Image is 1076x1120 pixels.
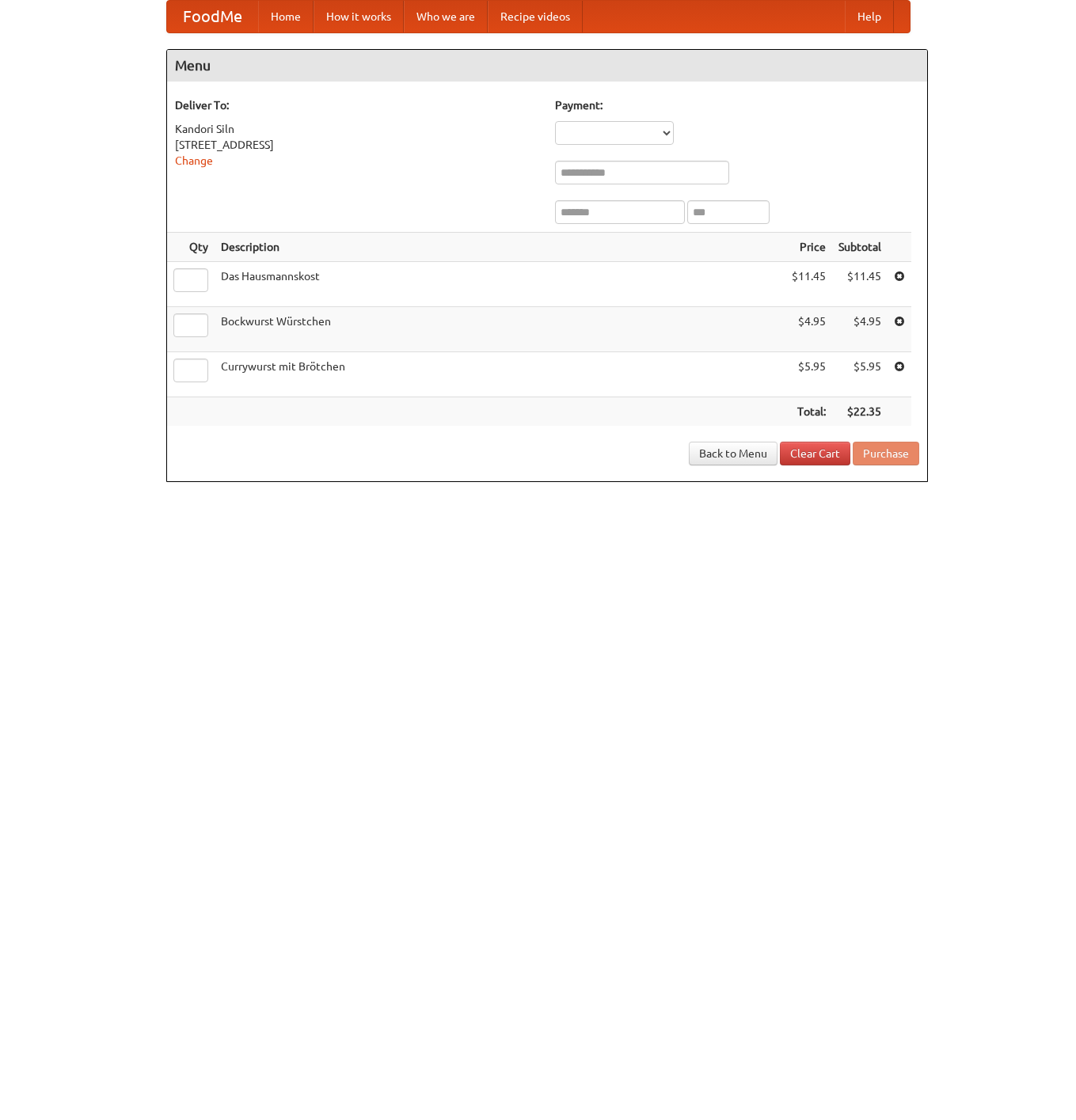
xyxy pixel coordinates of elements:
[832,262,888,307] td: $11.45
[853,442,919,465] button: Purchase
[167,1,258,32] a: FoodMe
[845,1,894,32] a: Help
[404,1,488,32] a: Who we are
[785,233,832,262] th: Price
[314,1,404,32] a: How it works
[215,262,785,307] td: Das Hausmannskost
[832,233,888,262] th: Subtotal
[167,233,215,262] th: Qty
[258,1,314,32] a: Home
[175,137,539,153] div: [STREET_ADDRESS]
[832,307,888,352] td: $4.95
[832,352,888,397] td: $5.95
[167,50,927,82] h4: Menu
[780,442,850,465] a: Clear Cart
[785,352,832,397] td: $5.95
[215,233,785,262] th: Description
[832,397,888,427] th: $22.35
[175,121,539,137] div: Kandori Siln
[175,154,213,167] a: Change
[555,97,919,113] h5: Payment:
[215,307,785,352] td: Bockwurst Würstchen
[215,352,785,397] td: Currywurst mit Brötchen
[689,442,778,465] a: Back to Menu
[785,307,832,352] td: $4.95
[785,262,832,307] td: $11.45
[785,397,832,427] th: Total:
[175,97,539,113] h5: Deliver To:
[488,1,583,32] a: Recipe videos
